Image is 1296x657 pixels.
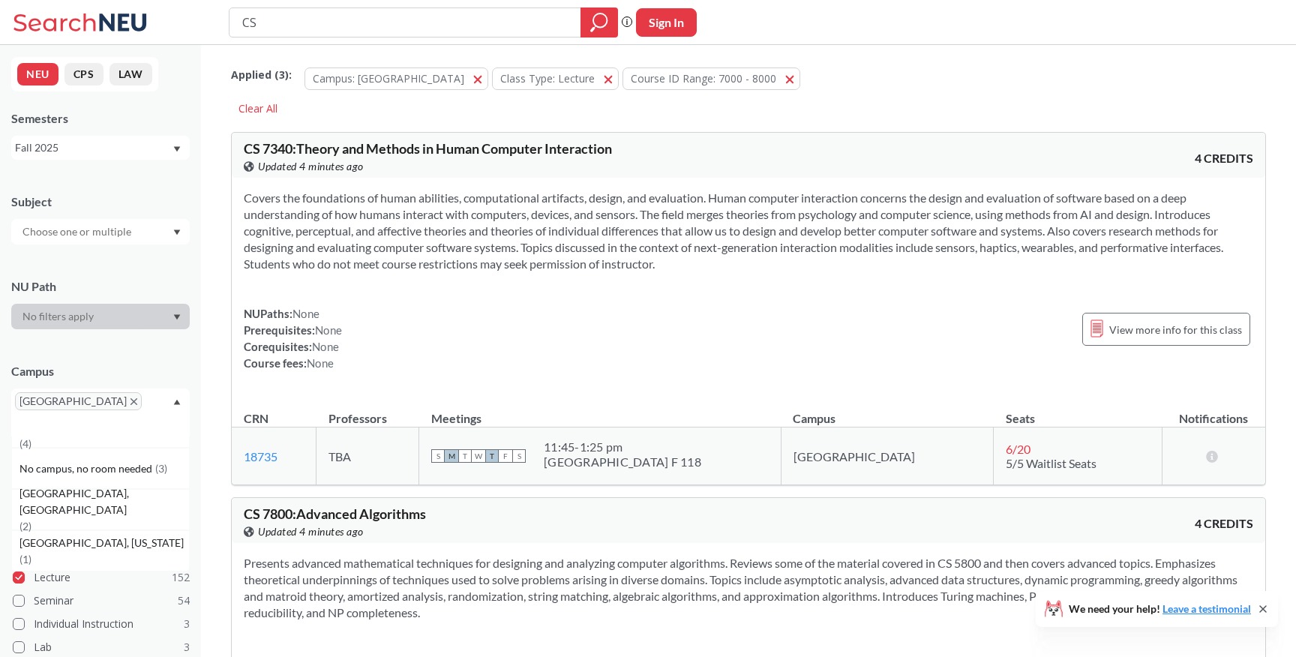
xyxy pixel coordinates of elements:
[1162,602,1251,615] a: Leave a testimonial
[173,146,181,152] svg: Dropdown arrow
[512,449,526,463] span: S
[1195,515,1253,532] span: 4 CREDITS
[11,363,190,379] div: Campus
[19,520,31,532] span: ( 2 )
[316,395,419,427] th: Professors
[1162,395,1265,427] th: Notifications
[244,410,268,427] div: CRN
[244,555,1253,621] section: Presents advanced mathematical techniques for designing and analyzing computer algorithms. Review...
[173,314,181,320] svg: Dropdown arrow
[419,395,781,427] th: Meetings
[13,591,190,610] label: Seminar
[241,10,570,35] input: Class, professor, course number, "phrase"
[231,67,292,83] span: Applied ( 3 ):
[258,523,364,540] span: Updated 4 minutes ago
[184,639,190,655] span: 3
[312,340,339,353] span: None
[580,7,618,37] div: magnifying glass
[19,535,187,551] span: [GEOGRAPHIC_DATA], [US_STATE]
[500,71,595,85] span: Class Type: Lecture
[15,139,172,156] div: Fall 2025
[307,356,334,370] span: None
[636,8,697,37] button: Sign In
[544,439,701,454] div: 11:45 - 1:25 pm
[781,395,994,427] th: Campus
[231,97,285,120] div: Clear All
[17,63,58,85] button: NEU
[244,449,277,463] a: 18735
[11,388,190,436] div: [GEOGRAPHIC_DATA]X to remove pillDropdown arrowOnline(49)[GEOGRAPHIC_DATA], [GEOGRAPHIC_DATA](14)...
[11,219,190,244] div: Dropdown arrow
[11,193,190,210] div: Subject
[19,460,155,477] span: No campus, no room needed
[781,427,994,485] td: [GEOGRAPHIC_DATA]
[1109,320,1242,339] span: View more info for this class
[313,71,464,85] span: Campus: [GEOGRAPHIC_DATA]
[172,569,190,586] span: 152
[184,616,190,632] span: 3
[19,485,189,518] span: [GEOGRAPHIC_DATA], [GEOGRAPHIC_DATA]
[15,223,141,241] input: Choose one or multiple
[109,63,152,85] button: LAW
[544,454,701,469] div: [GEOGRAPHIC_DATA] F 118
[173,229,181,235] svg: Dropdown arrow
[631,71,776,85] span: Course ID Range: 7000 - 8000
[130,398,137,405] svg: X to remove pill
[11,304,190,329] div: Dropdown arrow
[13,637,190,657] label: Lab
[994,395,1162,427] th: Seats
[13,568,190,587] label: Lecture
[15,392,142,410] span: [GEOGRAPHIC_DATA]X to remove pill
[492,67,619,90] button: Class Type: Lecture
[485,449,499,463] span: T
[1195,150,1253,166] span: 4 CREDITS
[155,462,167,475] span: ( 3 )
[11,278,190,295] div: NU Path
[1069,604,1251,614] span: We need your help!
[292,307,319,320] span: None
[590,12,608,33] svg: magnifying glass
[64,63,103,85] button: CPS
[458,449,472,463] span: T
[1006,456,1096,470] span: 5/5 Waitlist Seats
[244,140,612,157] span: CS 7340 : Theory and Methods in Human Computer Interaction
[13,614,190,634] label: Individual Instruction
[258,158,364,175] span: Updated 4 minutes ago
[244,305,342,371] div: NUPaths: Prerequisites: Corequisites: Course fees:
[19,437,31,450] span: ( 4 )
[445,449,458,463] span: M
[315,323,342,337] span: None
[304,67,488,90] button: Campus: [GEOGRAPHIC_DATA]
[316,427,419,485] td: TBA
[19,553,31,565] span: ( 1 )
[11,110,190,127] div: Semesters
[244,190,1253,272] section: Covers the foundations of human abilities, computational artifacts, design, and evaluation. Human...
[431,449,445,463] span: S
[244,505,426,522] span: CS 7800 : Advanced Algorithms
[1006,442,1030,456] span: 6 / 20
[173,399,181,405] svg: Dropdown arrow
[499,449,512,463] span: F
[11,136,190,160] div: Fall 2025Dropdown arrow
[178,592,190,609] span: 54
[472,449,485,463] span: W
[622,67,800,90] button: Course ID Range: 7000 - 8000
